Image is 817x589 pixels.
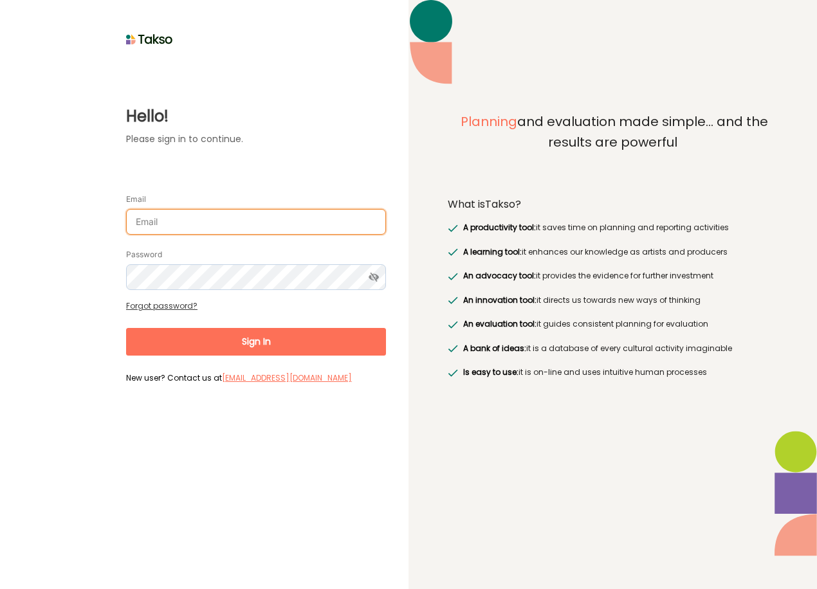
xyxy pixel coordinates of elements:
[126,105,386,128] label: Hello!
[463,270,536,281] span: An advocacy tool:
[463,343,526,354] span: A bank of ideas:
[460,318,708,331] label: it guides consistent planning for evaluation
[222,372,352,383] a: [EMAIL_ADDRESS][DOMAIN_NAME]
[461,113,517,131] span: Planning
[448,248,458,256] img: greenRight
[460,221,728,234] label: it saves time on planning and reporting activities
[460,366,706,379] label: it is on-line and uses intuitive human processes
[448,321,458,329] img: greenRight
[448,369,458,377] img: greenRight
[448,296,458,304] img: greenRight
[460,294,700,307] label: it directs us towards new ways of thinking
[448,112,778,181] label: and evaluation made simple... and the results are powerful
[126,372,386,383] label: New user? Contact us at
[126,328,386,356] button: Sign In
[485,197,521,212] span: Takso?
[448,273,458,280] img: greenRight
[460,342,731,355] label: it is a database of every cultural activity imaginable
[460,246,727,258] label: it enhances our knowledge as artists and producers
[126,300,197,311] a: Forgot password?
[448,345,458,352] img: greenRight
[448,198,521,211] label: What is
[126,194,146,204] label: Email
[460,269,713,282] label: it provides the evidence for further investment
[463,294,537,305] span: An innovation tool:
[126,209,386,235] input: Email
[463,222,536,233] span: A productivity tool:
[463,318,537,329] span: An evaluation tool:
[463,246,522,257] span: A learning tool:
[126,132,386,146] label: Please sign in to continue.
[126,249,162,260] label: Password
[126,30,173,49] img: taksoLoginLogo
[463,367,519,377] span: Is easy to use:
[222,372,352,385] label: [EMAIL_ADDRESS][DOMAIN_NAME]
[448,224,458,232] img: greenRight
